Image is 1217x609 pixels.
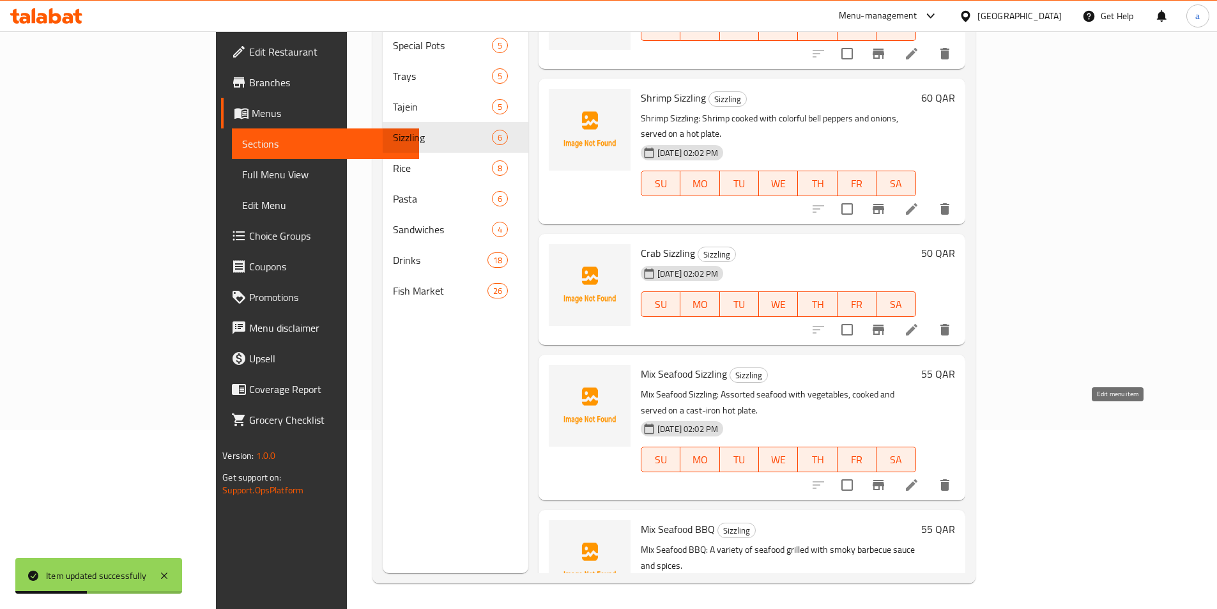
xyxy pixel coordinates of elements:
[487,283,508,298] div: items
[221,405,419,435] a: Grocery Checklist
[930,470,960,500] button: delete
[232,190,419,220] a: Edit Menu
[759,291,798,317] button: WE
[904,46,919,61] a: Edit menu item
[921,244,955,262] h6: 50 QAR
[549,89,631,171] img: Shrimp Sizzling
[876,447,915,472] button: SA
[921,365,955,383] h6: 55 QAR
[708,91,747,107] div: Sizzling
[393,222,492,237] span: Sandwiches
[764,174,793,193] span: WE
[249,412,409,428] span: Grocery Checklist
[488,254,507,266] span: 18
[393,252,487,268] span: Drinks
[863,194,894,224] button: Branch-specific-item
[249,382,409,397] span: Coverage Report
[685,19,714,38] span: MO
[863,470,894,500] button: Branch-specific-item
[838,291,876,317] button: FR
[393,130,492,145] span: Sizzling
[383,91,528,122] div: Tajein5
[487,252,508,268] div: items
[843,295,871,314] span: FR
[921,520,955,538] h6: 55 QAR
[717,523,756,538] div: Sizzling
[647,295,675,314] span: SU
[221,374,419,405] a: Coverage Report
[249,289,409,305] span: Promotions
[221,312,419,343] a: Menu disclaimer
[647,19,675,38] span: SU
[222,469,281,486] span: Get support on:
[492,130,508,145] div: items
[843,19,871,38] span: FR
[641,291,680,317] button: SU
[709,92,746,107] span: Sizzling
[383,30,528,61] div: Special Pots5
[730,367,768,383] div: Sizzling
[904,201,919,217] a: Edit menu item
[46,569,146,583] div: Item updated successfully
[249,351,409,366] span: Upsell
[641,111,916,143] p: Shrimp Sizzling: Shrimp cooked with colorful bell peppers and onions, served on a hot plate.
[242,136,409,151] span: Sections
[834,196,861,222] span: Select to update
[393,160,492,176] span: Rice
[221,98,419,128] a: Menus
[492,160,508,176] div: items
[641,387,916,419] p: Mix Seafood Sizzling: Assorted seafood with vegetables, cooked and served on a cast-iron hot plate.
[549,244,631,326] img: Crab Sizzling
[383,245,528,275] div: Drinks18
[680,291,719,317] button: MO
[803,19,832,38] span: TH
[725,174,754,193] span: TU
[249,75,409,90] span: Branches
[393,283,487,298] span: Fish Market
[725,295,754,314] span: TU
[242,197,409,213] span: Edit Menu
[493,132,507,144] span: 6
[221,343,419,374] a: Upsell
[493,224,507,236] span: 4
[222,482,303,498] a: Support.OpsPlatform
[549,520,631,602] img: Mix Seafood BBQ
[685,451,714,469] span: MO
[488,285,507,297] span: 26
[685,295,714,314] span: MO
[685,174,714,193] span: MO
[720,447,759,472] button: TU
[930,38,960,69] button: delete
[641,243,695,263] span: Crab Sizzling
[641,88,706,107] span: Shrimp Sizzling
[493,101,507,113] span: 5
[680,447,719,472] button: MO
[383,25,528,311] nav: Menu sections
[803,174,832,193] span: TH
[803,295,832,314] span: TH
[493,70,507,82] span: 5
[652,147,723,159] span: [DATE] 02:02 PM
[725,451,754,469] span: TU
[876,291,915,317] button: SA
[383,214,528,245] div: Sandwiches4
[249,44,409,59] span: Edit Restaurant
[759,447,798,472] button: WE
[221,36,419,67] a: Edit Restaurant
[863,314,894,345] button: Branch-specific-item
[221,282,419,312] a: Promotions
[393,191,492,206] span: Pasta
[930,194,960,224] button: delete
[221,67,419,98] a: Branches
[641,542,916,574] p: Mix Seafood BBQ: A variety of seafood grilled with smoky barbecue sauce and spices.
[720,291,759,317] button: TU
[393,38,492,53] div: Special Pots
[492,191,508,206] div: items
[764,451,793,469] span: WE
[641,171,680,196] button: SU
[652,423,723,435] span: [DATE] 02:02 PM
[249,228,409,243] span: Choice Groups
